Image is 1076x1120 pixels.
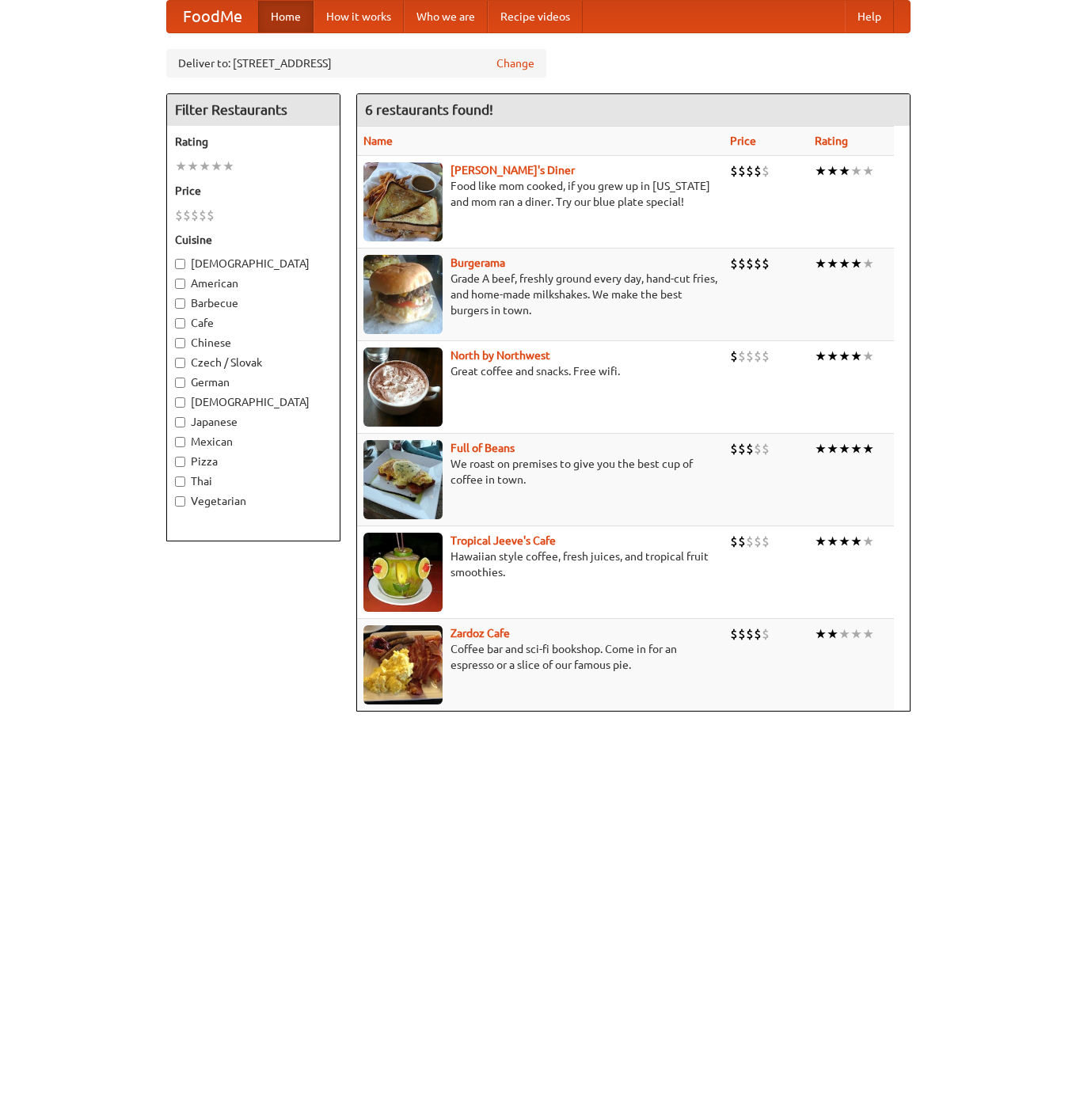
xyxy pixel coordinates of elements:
[738,255,746,272] li: $
[762,440,770,457] li: $
[838,347,850,365] li: ★
[730,440,738,457] li: $
[191,207,199,224] li: $
[838,625,850,643] li: ★
[175,454,332,469] label: Pizza
[175,275,332,291] label: American
[730,162,738,180] li: $
[363,135,393,147] a: Name
[815,255,827,272] li: ★
[815,625,827,643] li: ★
[175,414,332,430] label: Japanese
[862,255,874,272] li: ★
[862,625,874,643] li: ★
[738,347,746,365] li: $
[175,158,187,175] li: ★
[175,374,332,390] label: German
[762,255,770,272] li: $
[451,627,510,640] a: Zardoz Cafe
[746,625,754,643] li: $
[730,625,738,643] li: $
[166,49,546,78] div: Deliver to: [STREET_ADDRESS]
[363,363,717,379] p: Great coffee and snacks. Free wifi.
[207,207,215,224] li: $
[754,625,762,643] li: $
[451,349,550,362] a: North by Northwest
[363,347,443,427] img: north.jpg
[167,1,258,32] a: FoodMe
[199,158,211,175] li: ★
[187,158,199,175] li: ★
[314,1,404,32] a: How it works
[175,183,332,199] h5: Price
[175,338,185,348] input: Chinese
[762,625,770,643] li: $
[451,442,515,454] b: Full of Beans
[815,347,827,365] li: ★
[746,440,754,457] li: $
[754,162,762,180] li: $
[738,440,746,457] li: $
[451,256,505,269] a: Burgerama
[211,158,222,175] li: ★
[838,162,850,180] li: ★
[363,625,443,704] img: zardoz.jpg
[862,162,874,180] li: ★
[175,473,332,489] label: Thai
[175,496,185,507] input: Vegetarian
[451,534,556,547] b: Tropical Jeeve's Cafe
[850,255,862,272] li: ★
[363,178,717,210] p: Food like mom cooked, if you grew up in [US_STATE] and mom ran a diner. Try our blue plate special!
[746,255,754,272] li: $
[762,347,770,365] li: $
[815,135,848,147] a: Rating
[838,440,850,457] li: ★
[175,295,332,311] label: Barbecue
[827,162,838,180] li: ★
[175,318,185,328] input: Cafe
[738,533,746,550] li: $
[738,162,746,180] li: $
[175,232,332,248] h5: Cuisine
[838,255,850,272] li: ★
[363,549,717,580] p: Hawaiian style coffee, fresh juices, and tropical fruit smoothies.
[850,347,862,365] li: ★
[175,315,332,331] label: Cafe
[175,397,185,408] input: [DEMOGRAPHIC_DATA]
[754,440,762,457] li: $
[754,347,762,365] li: $
[363,641,717,673] p: Coffee bar and sci-fi bookshop. Come in for an espresso or a slice of our famous pie.
[175,457,185,467] input: Pizza
[762,162,770,180] li: $
[175,417,185,427] input: Japanese
[363,271,717,318] p: Grade A beef, freshly ground every day, hand-cut fries, and home-made milkshakes. We make the bes...
[754,255,762,272] li: $
[827,255,838,272] li: ★
[175,134,332,150] h5: Rating
[838,533,850,550] li: ★
[738,625,746,643] li: $
[175,259,185,269] input: [DEMOGRAPHIC_DATA]
[175,279,185,289] input: American
[175,298,185,309] input: Barbecue
[363,533,443,612] img: jeeves.jpg
[404,1,488,32] a: Who we are
[845,1,894,32] a: Help
[730,533,738,550] li: $
[175,207,183,224] li: $
[451,164,575,177] a: [PERSON_NAME]'s Diner
[762,533,770,550] li: $
[222,158,234,175] li: ★
[827,533,838,550] li: ★
[815,162,827,180] li: ★
[175,493,332,509] label: Vegetarian
[862,533,874,550] li: ★
[175,437,185,447] input: Mexican
[183,207,191,224] li: $
[827,347,838,365] li: ★
[850,533,862,550] li: ★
